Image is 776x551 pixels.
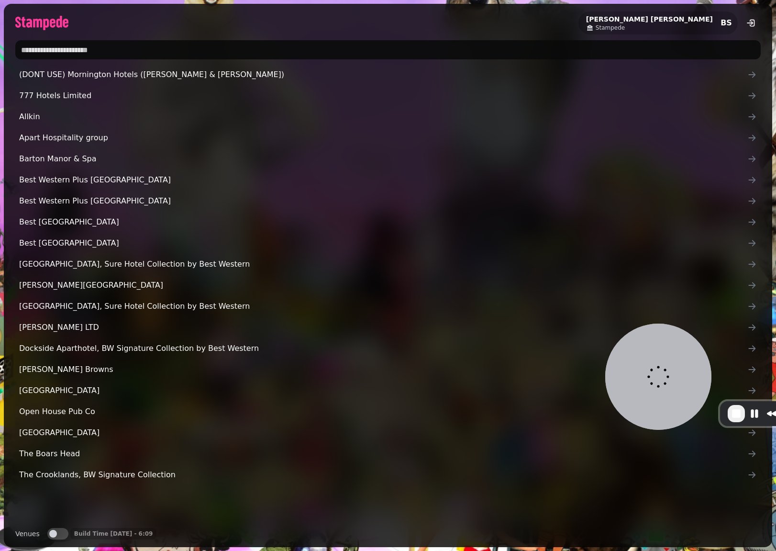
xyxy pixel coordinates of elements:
[15,528,40,540] label: Venues
[15,65,761,84] a: (DONT USE) Mornington Hotels ([PERSON_NAME] & [PERSON_NAME])
[15,423,761,442] a: [GEOGRAPHIC_DATA]
[19,174,747,186] span: Best Western Plus [GEOGRAPHIC_DATA]
[586,24,713,32] a: Stampede
[19,322,747,333] span: [PERSON_NAME] LTD
[15,107,761,126] a: Allkin
[19,69,747,80] span: (DONT USE) Mornington Hotels ([PERSON_NAME] & [PERSON_NAME])
[19,132,747,144] span: Apart Hospitality group
[15,213,761,232] a: Best [GEOGRAPHIC_DATA]
[15,444,761,463] a: The Boars Head
[15,16,68,30] img: logo
[15,255,761,274] a: [GEOGRAPHIC_DATA], Sure Hotel Collection by Best Western
[19,343,747,354] span: Dockside Aparthotel, BW Signature Collection by Best Western
[19,427,747,439] span: [GEOGRAPHIC_DATA]
[15,149,761,169] a: Barton Manor & Spa
[15,191,761,211] a: Best Western Plus [GEOGRAPHIC_DATA]
[596,24,625,32] span: Stampede
[19,280,747,291] span: [PERSON_NAME][GEOGRAPHIC_DATA]
[15,381,761,400] a: [GEOGRAPHIC_DATA]
[19,406,747,417] span: Open House Pub Co
[15,318,761,337] a: [PERSON_NAME] LTD
[15,276,761,295] a: [PERSON_NAME][GEOGRAPHIC_DATA]
[721,19,732,27] span: BS
[19,237,747,249] span: Best [GEOGRAPHIC_DATA]
[15,297,761,316] a: [GEOGRAPHIC_DATA], Sure Hotel Collection by Best Western
[19,385,747,396] span: [GEOGRAPHIC_DATA]
[15,402,761,421] a: Open House Pub Co
[15,128,761,147] a: Apart Hospitality group
[19,448,747,460] span: The Boars Head
[15,170,761,190] a: Best Western Plus [GEOGRAPHIC_DATA]
[15,234,761,253] a: Best [GEOGRAPHIC_DATA]
[15,360,761,379] a: [PERSON_NAME] Browns
[19,469,747,481] span: The Crooklands, BW Signature Collection
[19,364,747,375] span: [PERSON_NAME] Browns
[586,14,713,24] h2: [PERSON_NAME] [PERSON_NAME]
[19,111,747,123] span: Allkin
[15,465,761,484] a: The Crooklands, BW Signature Collection
[19,153,747,165] span: Barton Manor & Spa
[15,86,761,105] a: 777 Hotels Limited
[19,301,747,312] span: [GEOGRAPHIC_DATA], Sure Hotel Collection by Best Western
[19,90,747,101] span: 777 Hotels Limited
[19,195,747,207] span: Best Western Plus [GEOGRAPHIC_DATA]
[19,259,747,270] span: [GEOGRAPHIC_DATA], Sure Hotel Collection by Best Western
[15,339,761,358] a: Dockside Aparthotel, BW Signature Collection by Best Western
[74,530,153,538] p: Build Time [DATE] - 6:09
[742,13,761,33] button: logout
[19,216,747,228] span: Best [GEOGRAPHIC_DATA]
